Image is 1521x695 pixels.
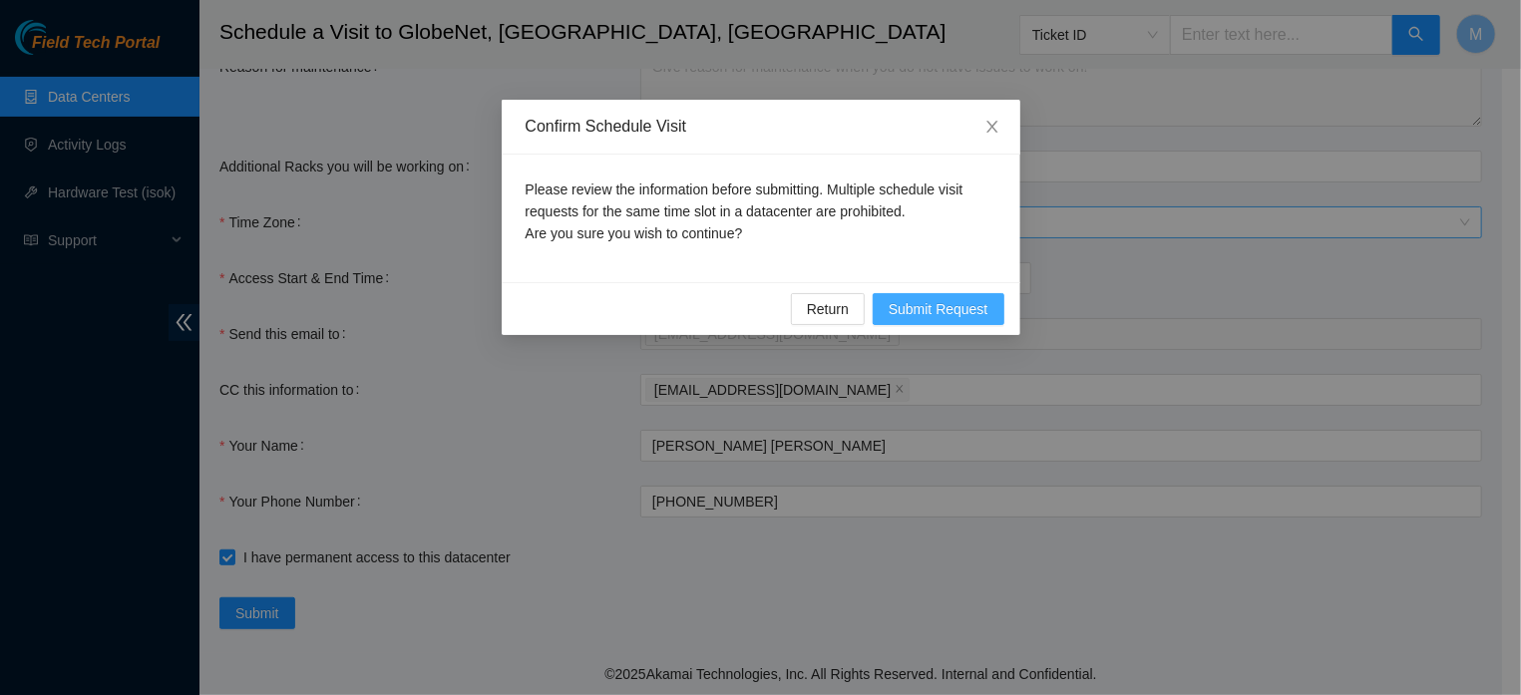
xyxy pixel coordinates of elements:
[526,116,996,138] div: Confirm Schedule Visit
[807,298,849,320] span: Return
[873,293,1004,325] button: Submit Request
[791,293,865,325] button: Return
[984,119,1000,135] span: close
[889,298,988,320] span: Submit Request
[526,178,996,244] p: Please review the information before submitting. Multiple schedule visit requests for the same ti...
[964,100,1020,156] button: Close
